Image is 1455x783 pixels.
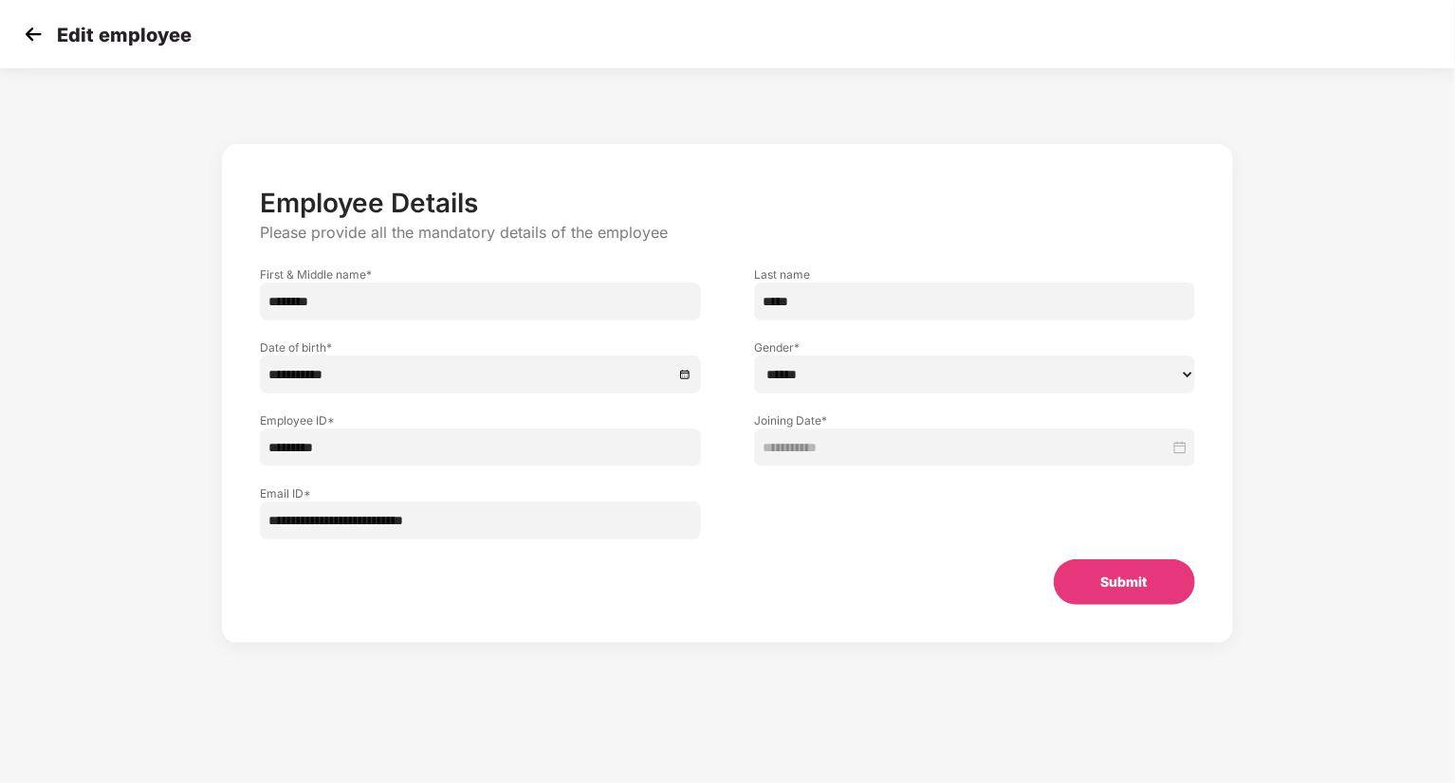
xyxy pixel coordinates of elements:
[260,223,1194,243] p: Please provide all the mandatory details of the employee
[260,339,701,355] label: Date of birth
[260,412,701,428] label: Employee ID
[754,339,1195,355] label: Gender
[260,187,1194,219] p: Employee Details
[1054,559,1195,605] button: Submit
[57,24,192,46] p: Edit employee
[19,20,47,48] img: svg+xml;base64,PHN2ZyB4bWxucz0iaHR0cDovL3d3dy53My5vcmcvMjAwMC9zdmciIHdpZHRoPSIzMCIgaGVpZ2h0PSIzMC...
[260,266,701,282] label: First & Middle name
[754,412,1195,428] label: Joining Date
[754,266,1195,282] label: Last name
[260,485,701,501] label: Email ID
